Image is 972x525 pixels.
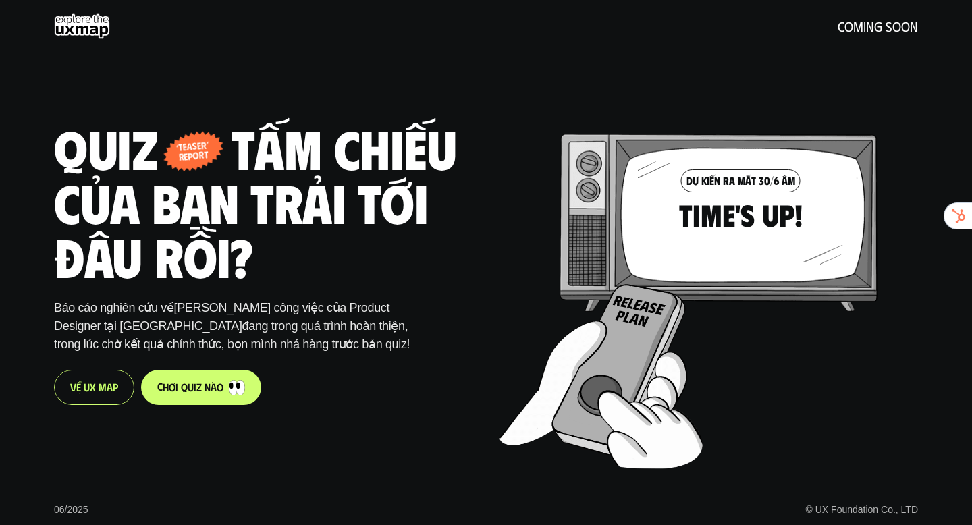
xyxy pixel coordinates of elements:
[163,381,169,393] span: h
[806,504,918,515] a: © UX Foundation Co., LTD
[169,381,175,393] span: ơ
[113,381,118,393] span: p
[70,381,76,393] span: V
[176,140,209,153] p: ‘teaser’
[54,301,393,333] span: [PERSON_NAME] công việc của Product Designer tại [GEOGRAPHIC_DATA]
[84,381,90,393] span: U
[90,381,96,393] span: X
[175,381,178,393] span: i
[205,381,211,393] span: n
[54,299,418,354] p: Báo cáo nghiên cứu về đang trong quá trình hoàn thiện, trong lúc chờ kết quả chính thức, bọn mình...
[99,381,107,393] span: M
[157,380,163,393] span: c
[177,150,209,162] p: report
[181,381,188,393] span: q
[76,381,81,393] span: ề
[838,19,918,34] h5: coming soon
[141,370,261,405] a: chơiquiznào
[54,121,482,283] h1: Quiz - tấm chiếu của bạn trải tới đâu rồi?
[194,381,196,393] span: i
[188,381,194,393] span: u
[54,13,918,39] a: coming soon
[107,381,113,393] span: a
[211,381,217,393] span: à
[217,381,223,393] span: o
[196,381,202,393] span: z
[54,503,88,517] p: 06/2025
